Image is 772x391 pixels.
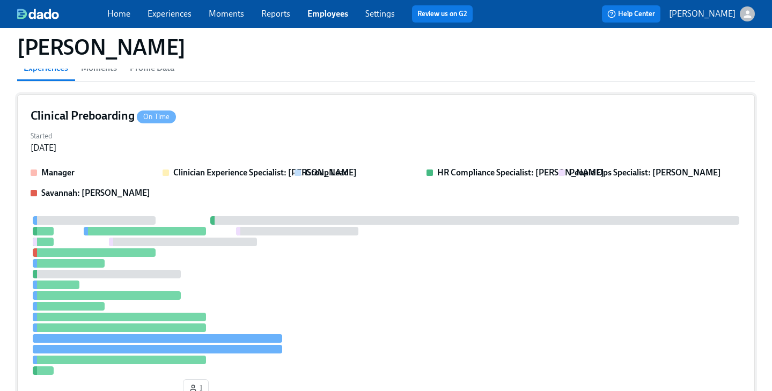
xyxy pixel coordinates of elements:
div: [DATE] [31,142,56,154]
a: Review us on G2 [417,9,467,19]
a: dado [17,9,107,19]
button: [PERSON_NAME] [669,6,755,21]
strong: People Ops Specialist: [PERSON_NAME] [569,167,721,178]
h1: [PERSON_NAME] [17,34,186,60]
button: Review us on G2 [412,5,473,23]
a: Experiences [148,9,192,19]
h4: Clinical Preboarding [31,108,176,124]
span: Help Center [607,9,655,19]
img: dado [17,9,59,19]
p: [PERSON_NAME] [669,8,736,20]
a: Employees [307,9,348,19]
button: Help Center [602,5,660,23]
a: Home [107,9,130,19]
span: On Time [137,113,176,121]
strong: Manager [41,167,75,178]
a: Moments [209,9,244,19]
a: Settings [365,9,395,19]
strong: Group Lead [305,167,349,178]
strong: HR Compliance Specialist: [PERSON_NAME] [437,167,604,178]
label: Started [31,130,56,142]
strong: Clinician Experience Specialist: [PERSON_NAME] [173,167,357,178]
a: Reports [261,9,290,19]
strong: Savannah: [PERSON_NAME] [41,188,150,198]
